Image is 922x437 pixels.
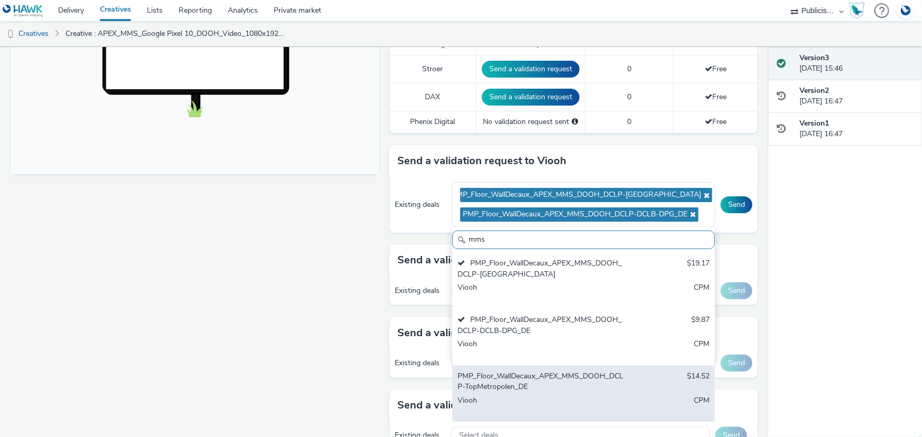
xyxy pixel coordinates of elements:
span: Free [705,117,727,127]
strong: Version 2 [799,85,829,96]
span: Free [705,64,727,74]
div: $9.87 [691,315,710,336]
td: Phenix Digital [389,111,477,133]
div: [DATE] 15:46 [799,53,914,74]
img: undefined Logo [3,4,43,17]
img: dooh [5,29,16,40]
h3: Send a validation request to MyAdbooker [397,325,601,341]
span: 0 [627,39,631,49]
div: Viooh [458,395,624,417]
div: PMP_Floor_WallDecaux_APEX_MMS_DOOH_DCLP-DCLB-DPG_DE [458,315,624,336]
div: Existing deals [395,286,446,296]
div: CPM [694,339,710,360]
div: PMP_Floor_WallDecaux_APEX_MMS_DOOH_DCLP-TopMetropolen_DE [458,371,624,393]
td: DAX [389,83,477,111]
div: CPM [694,395,710,417]
strong: Version 3 [799,53,829,63]
div: $19.17 [687,258,710,280]
button: Send [721,196,752,213]
span: Free [705,39,727,49]
a: Creative : APEX_MMS_Google Pixel 10_DOOH_Video_1080x1920_Wall [60,21,291,46]
button: Send a validation request [482,89,580,106]
h3: Send a validation request to Phenix Digital [397,397,606,413]
div: CPM [694,282,710,304]
span: 0 [627,92,631,102]
button: Send [721,282,752,299]
h3: Send a validation request to Viooh [397,153,566,169]
input: Search...... [452,231,715,249]
span: Free [705,92,727,102]
div: PMP_Floor_WallDecaux_APEX_MMS_DOOH_DCLP-[GEOGRAPHIC_DATA] [458,258,624,280]
span: PMP_Floor_WallDecaux_APEX_MMS_DOOH_DCLP-[GEOGRAPHIC_DATA] [452,191,701,199]
button: Send a validation request [482,61,580,78]
div: No validation request sent [482,117,580,127]
span: 0 [627,64,631,74]
div: Viooh [458,339,624,360]
div: Existing deals [395,358,446,368]
div: [DATE] 16:47 [799,85,914,107]
div: $14.52 [687,371,710,393]
span: 0 [627,117,631,127]
td: Stroer [389,55,477,83]
span: PMP_Floor_WallDecaux_APEX_MMS_DOOH_DCLP-DCLB-DPG_DE [463,210,687,219]
div: Please select a deal below and click on Send to send a validation request to Phenix Digital. [572,117,579,127]
img: Hawk Academy [849,2,865,19]
strong: Version 1 [799,118,829,128]
h3: Send a validation request to Broadsign [397,252,588,268]
div: [DATE] 16:47 [799,118,914,140]
button: Send [721,355,752,372]
a: Hawk Academy [849,2,869,19]
img: Account DE [898,2,914,20]
div: Viooh [458,282,624,304]
div: Existing deals [395,199,446,210]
